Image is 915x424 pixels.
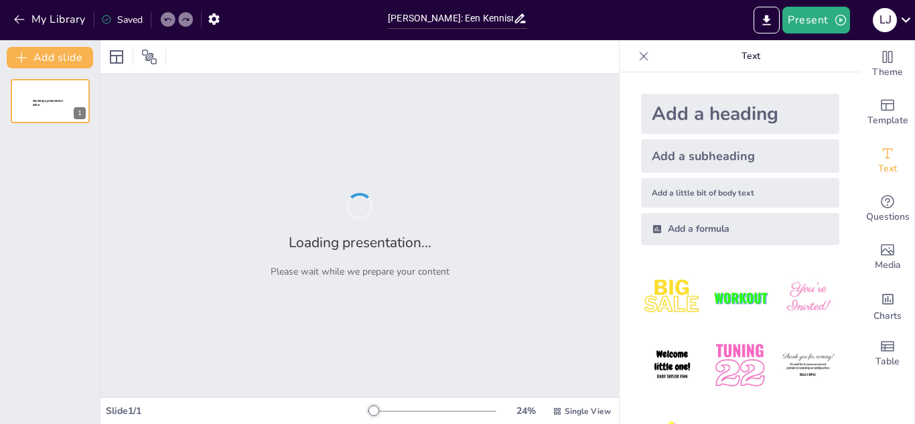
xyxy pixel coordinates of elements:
div: Add ready made slides [861,88,914,137]
div: 1 [11,79,90,123]
img: 4.jpeg [641,334,703,397]
div: 24 % [510,405,542,417]
img: 2.jpeg [709,267,771,329]
img: 3.jpeg [777,267,839,329]
span: Table [875,354,900,369]
div: Add a formula [641,213,839,245]
div: Add a table [861,330,914,378]
div: Layout [106,46,127,68]
span: Template [867,113,908,128]
img: 1.jpeg [641,267,703,329]
div: Add a heading [641,94,839,134]
div: Add a subheading [641,139,839,173]
button: My Library [10,9,91,30]
div: Add charts and graphs [861,281,914,330]
p: Please wait while we prepare your content [271,265,449,278]
button: Present [782,7,849,33]
span: Text [878,161,897,176]
img: 6.jpeg [777,334,839,397]
p: Text [654,40,847,72]
button: l j [873,7,897,33]
img: 5.jpeg [709,334,771,397]
span: Charts [873,309,902,324]
div: 1 [74,107,86,119]
span: Questions [866,210,910,224]
span: Media [875,258,901,273]
button: Export to PowerPoint [754,7,780,33]
input: Insert title [388,9,513,28]
button: Add slide [7,47,93,68]
span: Position [141,49,157,65]
div: Add images, graphics, shapes or video [861,233,914,281]
div: Change the overall theme [861,40,914,88]
div: Add a little bit of body text [641,178,839,208]
span: Single View [565,406,611,417]
div: l j [873,8,897,32]
div: Saved [101,13,143,26]
span: Sendsteps presentation editor [33,99,63,107]
div: Slide 1 / 1 [106,405,368,417]
div: Add text boxes [861,137,914,185]
h2: Loading presentation... [289,233,431,252]
span: Theme [872,65,903,80]
div: Get real-time input from your audience [861,185,914,233]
